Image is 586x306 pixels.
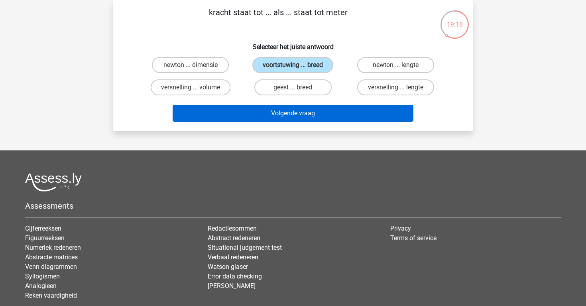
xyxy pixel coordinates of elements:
[25,244,81,251] a: Numeriek redeneren
[25,234,65,242] a: Figuurreeksen
[252,57,333,73] label: voortstuwing ... breed
[254,79,331,95] label: geest ... breed
[151,79,230,95] label: versnelling ... volume
[208,253,258,261] a: Verbaal redeneren
[390,225,411,232] a: Privacy
[25,201,561,211] h5: Assessments
[25,272,60,280] a: Syllogismen
[390,234,437,242] a: Terms of service
[25,282,57,290] a: Analogieen
[25,173,82,191] img: Assessly logo
[440,10,470,30] div: 19:18
[126,37,460,51] h6: Selecteer het juiste antwoord
[25,253,78,261] a: Abstracte matrices
[208,225,257,232] a: Redactiesommen
[152,57,229,73] label: newton ... dimensie
[25,263,77,270] a: Venn diagrammen
[357,79,434,95] label: versnelling ... lengte
[208,234,260,242] a: Abstract redeneren
[25,225,61,232] a: Cijferreeksen
[126,6,430,30] p: kracht staat tot ... als ... staat tot meter
[208,244,282,251] a: Situational judgement test
[208,272,262,280] a: Error data checking
[357,57,434,73] label: newton ... lengte
[208,282,256,290] a: [PERSON_NAME]
[25,292,77,299] a: Reken vaardigheid
[208,263,248,270] a: Watson glaser
[173,105,414,122] button: Volgende vraag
